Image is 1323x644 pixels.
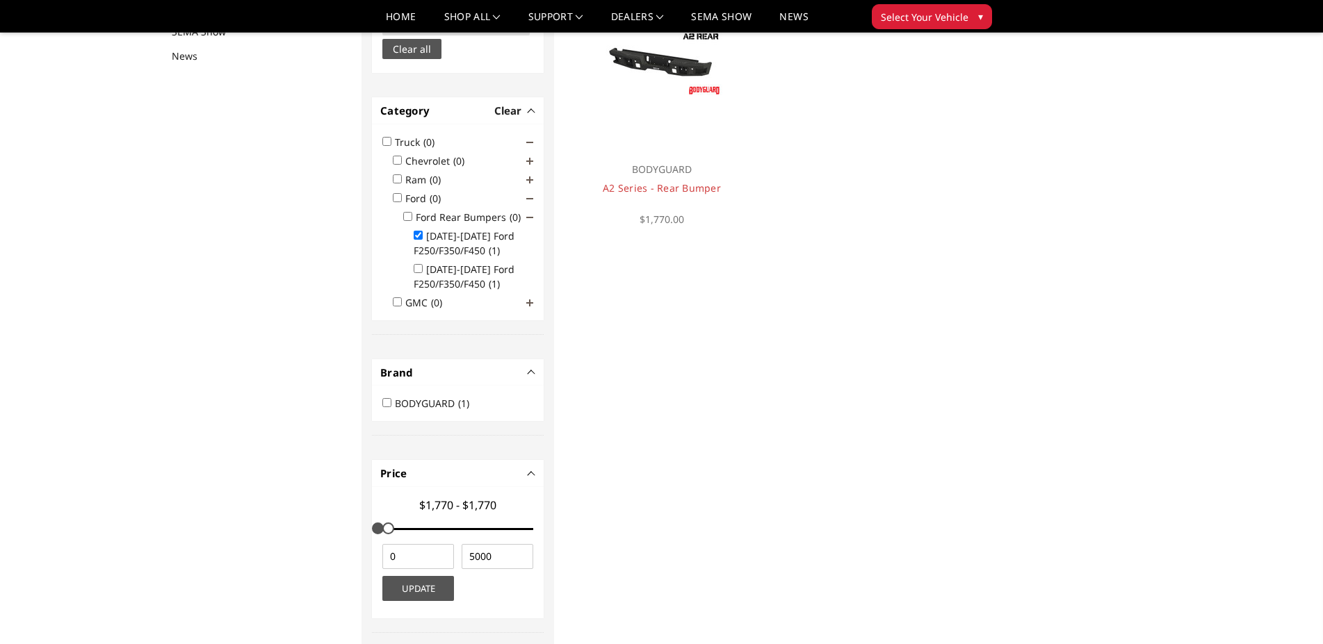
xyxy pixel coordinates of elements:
[489,277,500,290] span: (1)
[444,12,501,32] a: shop all
[393,42,431,56] span: Clear all
[382,544,454,569] input: $1770
[526,299,533,306] span: Click to show/hide children
[872,4,992,29] button: Select Your Vehicle
[526,176,533,183] span: Click to show/hide children
[528,107,535,114] button: -
[395,135,443,149] label: Truck
[526,158,533,165] span: Click to show/hide children
[405,173,449,186] label: Ram
[640,213,684,226] span: $1,770.00
[978,9,983,24] span: ▾
[528,470,535,477] button: -
[1253,577,1323,644] iframe: Chat Widget
[526,195,533,202] span: Click to show/hide children
[380,103,535,119] h4: Category
[431,296,442,309] span: (0)
[380,465,535,481] h4: Price
[380,365,535,381] h4: Brand
[611,12,664,32] a: Dealers
[414,263,514,290] label: [DATE]-[DATE] Ford F250/F350/F450
[526,214,533,221] span: Click to show/hide children
[416,210,529,224] label: Ford Rear Bumpers
[881,10,968,24] span: Select Your Vehicle
[405,296,451,309] label: GMC
[453,154,464,167] span: (0)
[386,12,416,32] a: Home
[528,369,535,376] button: -
[423,135,435,149] span: (0)
[382,576,454,601] button: Update
[458,397,469,410] span: (1)
[691,12,752,32] a: SEMA Show
[462,544,533,569] input: $1770
[528,12,583,32] a: Support
[510,210,521,224] span: (0)
[172,49,215,63] a: News
[494,104,521,117] span: Clear
[430,192,441,205] span: (0)
[489,244,500,257] span: (1)
[603,181,721,195] a: A2 Series - Rear Bumper
[526,139,533,146] span: Click to show/hide children
[779,12,808,32] a: News
[405,192,449,205] label: Ford
[414,229,514,257] label: [DATE]-[DATE] Ford F250/F350/F450
[430,173,441,186] span: (0)
[405,154,473,167] label: Chevrolet
[395,397,478,410] label: BODYGUARD
[592,161,731,178] p: BODYGUARD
